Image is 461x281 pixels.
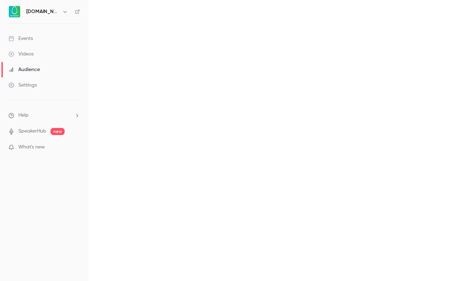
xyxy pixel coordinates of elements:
[8,51,34,58] div: Videos
[8,35,33,42] div: Events
[26,8,59,15] h6: [DOMAIN_NAME]
[8,66,40,73] div: Audience
[18,128,46,135] a: SpeakerHub
[18,112,29,119] span: Help
[51,128,65,135] span: new
[9,6,20,17] img: Avokaado.io
[8,112,80,119] li: help-dropdown-opener
[8,82,37,89] div: Settings
[18,144,45,151] span: What's new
